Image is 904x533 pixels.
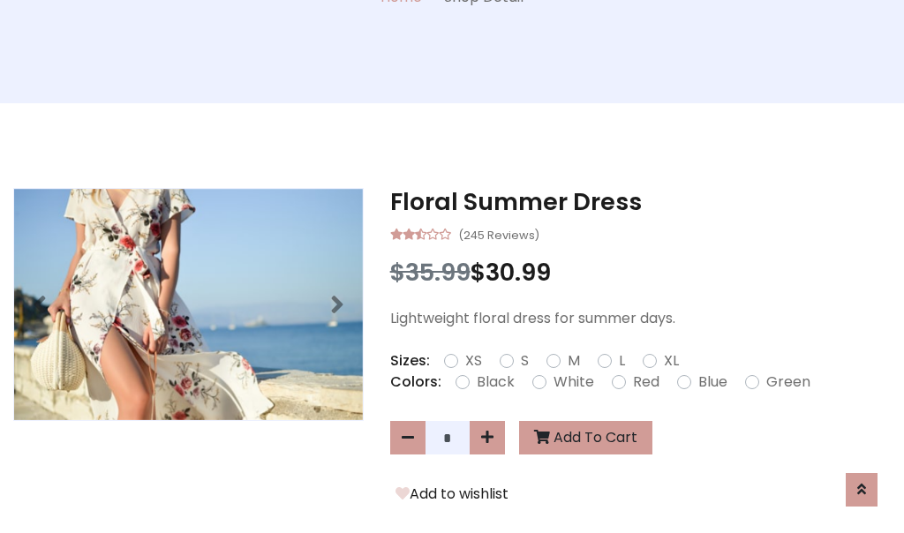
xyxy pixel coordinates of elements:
span: 30.99 [486,256,551,289]
button: Add To Cart [519,421,652,454]
p: Sizes: [390,350,430,372]
h3: $ [390,259,891,287]
span: $35.99 [390,256,471,289]
label: XL [664,350,679,372]
label: XS [465,350,482,372]
label: White [554,372,594,393]
small: (245 Reviews) [458,223,539,244]
p: Lightweight floral dress for summer days. [390,308,891,329]
label: L [619,350,625,372]
label: S [521,350,529,372]
label: Green [766,372,810,393]
label: Blue [698,372,727,393]
label: Black [477,372,515,393]
img: Image [14,189,363,420]
label: Red [633,372,659,393]
label: M [568,350,580,372]
p: Colors: [390,372,441,393]
button: Add to wishlist [390,483,514,506]
h3: Floral Summer Dress [390,188,891,216]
